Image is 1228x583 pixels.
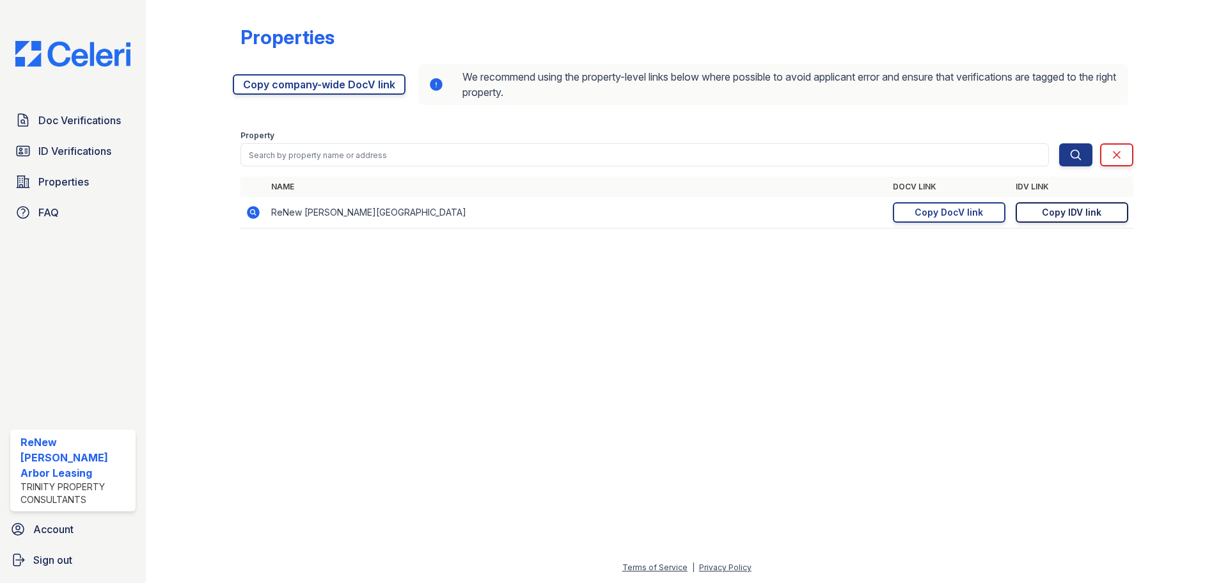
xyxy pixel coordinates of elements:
a: Sign out [5,547,141,573]
span: Account [33,522,74,537]
img: CE_Logo_Blue-a8612792a0a2168367f1c8372b55b34899dd931a85d93a1a3d3e32e68fde9ad4.png [5,41,141,67]
div: Trinity Property Consultants [20,481,130,506]
th: Name [266,177,888,197]
a: ID Verifications [10,138,136,164]
a: Terms of Service [622,563,688,572]
a: Copy DocV link [893,202,1005,223]
span: Properties [38,174,89,189]
div: | [692,563,695,572]
span: Doc Verifications [38,113,121,128]
a: Account [5,516,141,542]
label: Property [240,131,274,141]
a: Copy IDV link [1016,202,1128,223]
a: Privacy Policy [699,563,752,572]
th: DocV Link [888,177,1011,197]
div: ReNew [PERSON_NAME] Arbor Leasing [20,435,130,481]
div: Copy DocV link [915,206,983,219]
a: Doc Verifications [10,108,136,133]
div: We recommend using the property-level links below where possible to avoid applicant error and ens... [418,64,1128,105]
input: Search by property name or address [240,143,1049,166]
a: FAQ [10,200,136,225]
a: Properties [10,169,136,195]
span: ID Verifications [38,143,111,159]
span: Sign out [33,552,72,568]
div: Copy IDV link [1042,206,1101,219]
td: ReNew [PERSON_NAME][GEOGRAPHIC_DATA] [266,197,888,228]
span: FAQ [38,205,59,220]
div: Properties [240,26,335,49]
a: Copy company-wide DocV link [233,74,405,95]
th: IDV Link [1011,177,1133,197]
